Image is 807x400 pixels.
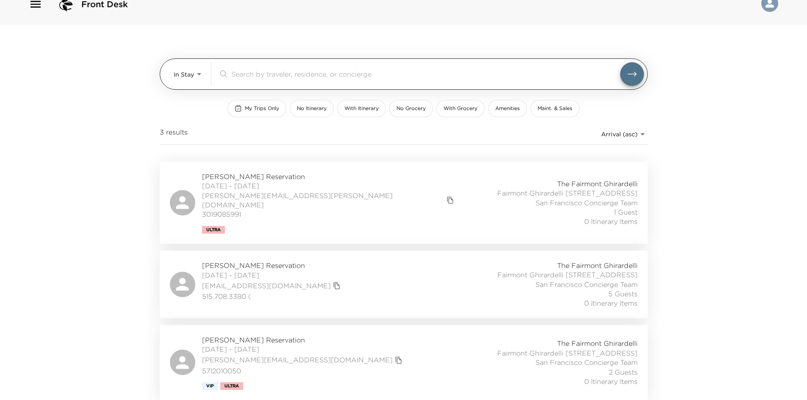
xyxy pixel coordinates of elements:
[225,383,239,389] span: Ultra
[174,71,194,78] span: In Stay
[202,210,457,219] span: 3019085991
[227,100,286,117] button: My Trips Only
[495,105,520,112] span: Amenities
[609,367,638,377] span: 2 Guests
[584,298,638,308] span: 0 Itinerary Items
[160,127,188,141] span: 3 results
[614,207,638,217] span: 1 Guest
[206,383,214,389] span: Vip
[202,270,343,280] span: [DATE] - [DATE]
[202,355,393,364] a: [PERSON_NAME][EMAIL_ADDRESS][DOMAIN_NAME]
[535,280,638,289] span: San Francisco Concierge Team
[557,339,638,348] span: The Fairmont Ghirardelli
[160,251,648,318] a: [PERSON_NAME] Reservation[DATE] - [DATE][EMAIL_ADDRESS][DOMAIN_NAME]copy primary member email515....
[160,162,648,244] a: [PERSON_NAME] Reservation[DATE] - [DATE][PERSON_NAME][EMAIL_ADDRESS][PERSON_NAME][DOMAIN_NAME]cop...
[535,358,638,367] span: San Francisco Concierge Team
[393,354,405,366] button: copy primary member email
[584,217,638,226] span: 0 Itinerary Items
[202,261,343,270] span: [PERSON_NAME] Reservation
[444,194,456,206] button: copy primary member email
[397,105,426,112] span: No Grocery
[160,325,648,400] a: [PERSON_NAME] Reservation[DATE] - [DATE][PERSON_NAME][EMAIL_ADDRESS][DOMAIN_NAME]copy primary mem...
[290,100,334,117] button: No Itinerary
[601,130,638,138] span: Arrival (asc)
[488,100,527,117] button: Amenities
[557,261,638,270] span: The Fairmont Ghirardelli
[584,377,638,386] span: 0 Itinerary Items
[297,105,327,112] span: No Itinerary
[497,270,638,279] span: Fairmont Ghirardelli [STREET_ADDRESS]
[202,366,405,375] span: 5712010050
[535,198,638,207] span: San Francisco Concierge Team
[202,335,405,345] span: [PERSON_NAME] Reservation
[202,181,457,190] span: [DATE] - [DATE]
[608,289,638,298] span: 5 Guests
[206,227,221,232] span: Ultra
[337,100,386,117] button: With Itinerary
[497,348,638,358] span: Fairmont Ghirardelli [STREET_ADDRESS]
[202,345,405,354] span: [DATE] - [DATE]
[202,172,457,181] span: [PERSON_NAME] Reservation
[444,105,477,112] span: With Grocery
[202,281,331,290] a: [EMAIL_ADDRESS][DOMAIN_NAME]
[202,191,445,210] a: [PERSON_NAME][EMAIL_ADDRESS][PERSON_NAME][DOMAIN_NAME]
[530,100,580,117] button: Maint. & Sales
[331,280,343,292] button: copy primary member email
[202,292,343,301] span: 515.708.3380 (
[538,105,572,112] span: Maint. & Sales
[557,179,638,188] span: The Fairmont Ghirardelli
[436,100,485,117] button: With Grocery
[245,105,279,112] span: My Trips Only
[497,188,638,198] span: Fairmont Ghirardelli [STREET_ADDRESS]
[389,100,433,117] button: No Grocery
[231,69,620,79] input: Search by traveler, residence, or concierge
[344,105,379,112] span: With Itinerary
